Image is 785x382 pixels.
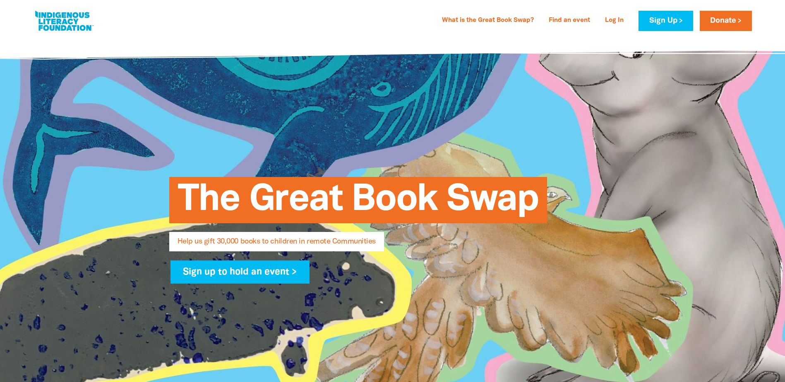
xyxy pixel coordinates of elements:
a: What is the Great Book Swap? [437,14,539,27]
a: Sign Up [639,11,693,31]
a: Donate [700,11,752,31]
a: Log In [600,14,629,27]
span: The Great Book Swap [178,183,539,223]
span: Help us gift 30,000 books to children in remote Communities [178,238,376,251]
a: Find an event [544,14,595,27]
a: Sign up to hold an event > [170,260,310,284]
